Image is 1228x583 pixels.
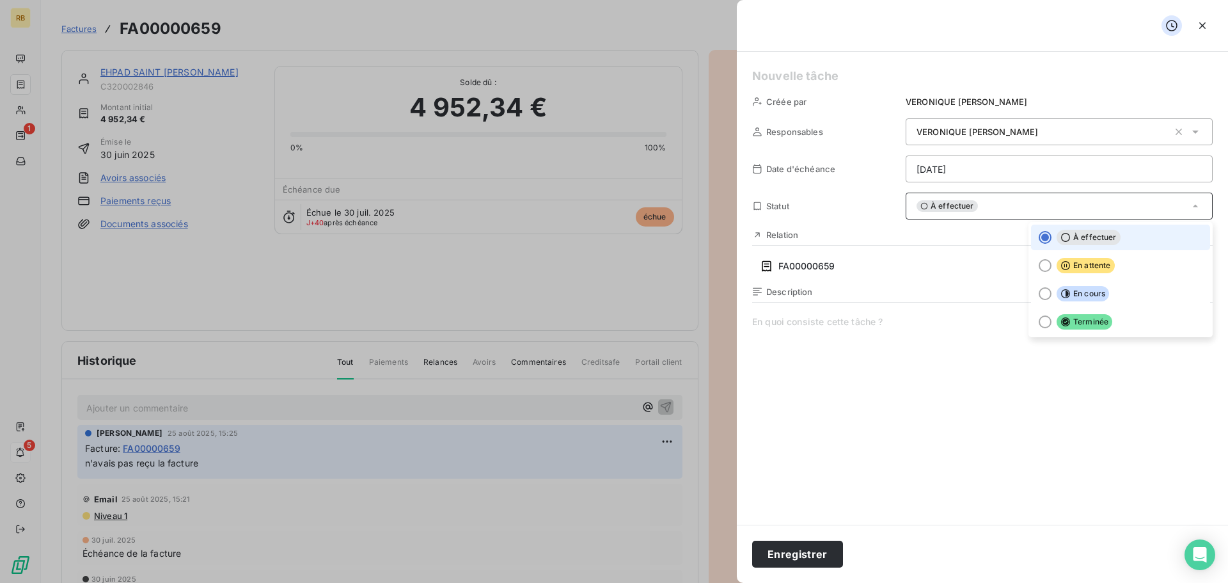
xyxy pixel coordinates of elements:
span: Responsables [766,127,823,137]
button: Enregistrer [752,541,843,568]
span: En cours [1057,286,1109,301]
button: FA000006594 952,34 € [752,256,1213,276]
span: À effectuer [917,200,978,212]
span: Créée par [766,97,807,107]
span: VERONIQUE [PERSON_NAME] [917,127,1038,137]
span: Terminée [1057,314,1112,330]
span: Description [766,287,813,297]
span: Date d'échéance [766,164,835,174]
input: placeholder [906,156,1213,182]
div: Open Intercom Messenger [1185,539,1215,570]
span: Statut [766,201,789,211]
span: FA00000659 [778,260,835,273]
span: Relation [766,230,798,240]
span: En attente [1057,258,1115,273]
span: À effectuer [1057,230,1121,245]
span: VERONIQUE [PERSON_NAME] [906,97,1027,107]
